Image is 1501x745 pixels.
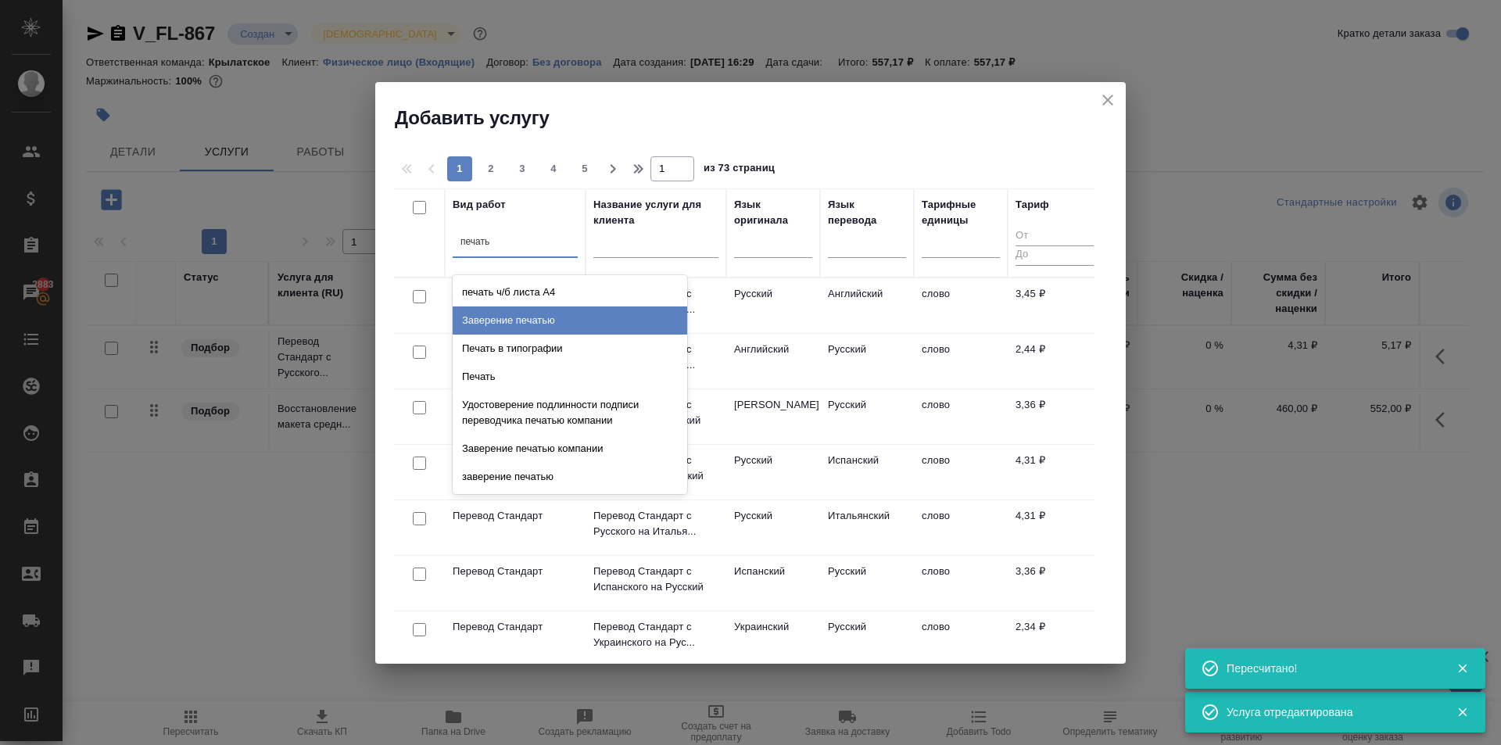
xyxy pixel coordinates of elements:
[1016,245,1094,265] input: До
[453,335,687,363] div: Печать в типографии
[510,161,535,177] span: 3
[820,334,914,389] td: Русский
[1008,500,1102,555] td: 4,31 ₽
[453,564,578,579] p: Перевод Стандарт
[914,334,1008,389] td: слово
[726,500,820,555] td: Русский
[1008,334,1102,389] td: 2,44 ₽
[734,197,812,228] div: Язык оригинала
[541,156,566,181] button: 4
[820,611,914,666] td: Русский
[726,334,820,389] td: Английский
[914,445,1008,500] td: слово
[1446,705,1478,719] button: Закрыть
[1016,227,1094,246] input: От
[1008,445,1102,500] td: 4,31 ₽
[1008,278,1102,333] td: 3,45 ₽
[453,306,687,335] div: Заверение печатью
[1446,661,1478,675] button: Закрыть
[593,619,718,650] p: Перевод Стандарт с Украинского на Рус...
[593,197,718,228] div: Название услуги для клиента
[820,500,914,555] td: Итальянский
[395,106,1126,131] h2: Добавить услугу
[453,508,578,524] p: Перевод Стандарт
[541,161,566,177] span: 4
[572,156,597,181] button: 5
[593,564,718,595] p: Перевод Стандарт с Испанского на Русский
[593,508,718,539] p: Перевод Стандарт с Русского на Италья...
[1227,704,1433,720] div: Услуга отредактирована
[820,445,914,500] td: Испанский
[704,159,775,181] span: из 73 страниц
[510,156,535,181] button: 3
[1008,556,1102,611] td: 3,36 ₽
[1227,661,1433,676] div: Пересчитано!
[914,556,1008,611] td: слово
[453,278,687,306] div: печать ч/б листа A4
[1008,611,1102,666] td: 2,34 ₽
[914,611,1008,666] td: слово
[478,156,503,181] button: 2
[1008,389,1102,444] td: 3,36 ₽
[726,278,820,333] td: Русский
[914,278,1008,333] td: слово
[453,197,506,213] div: Вид работ
[726,611,820,666] td: Украинский
[453,463,687,491] div: заверение печатью
[922,197,1000,228] div: Тарифные единицы
[820,556,914,611] td: Русский
[572,161,597,177] span: 5
[1096,88,1119,112] button: close
[478,161,503,177] span: 2
[453,363,687,391] div: Печать
[914,389,1008,444] td: слово
[914,500,1008,555] td: слово
[453,435,687,463] div: Заверение печатью компании
[726,556,820,611] td: Испанский
[820,278,914,333] td: Английский
[453,391,687,435] div: Удостоверение подлинности подписи переводчика печатью компании
[726,445,820,500] td: Русский
[1016,197,1049,213] div: Тариф
[453,619,578,635] p: Перевод Стандарт
[828,197,906,228] div: Язык перевода
[820,389,914,444] td: Русский
[726,389,820,444] td: [PERSON_NAME]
